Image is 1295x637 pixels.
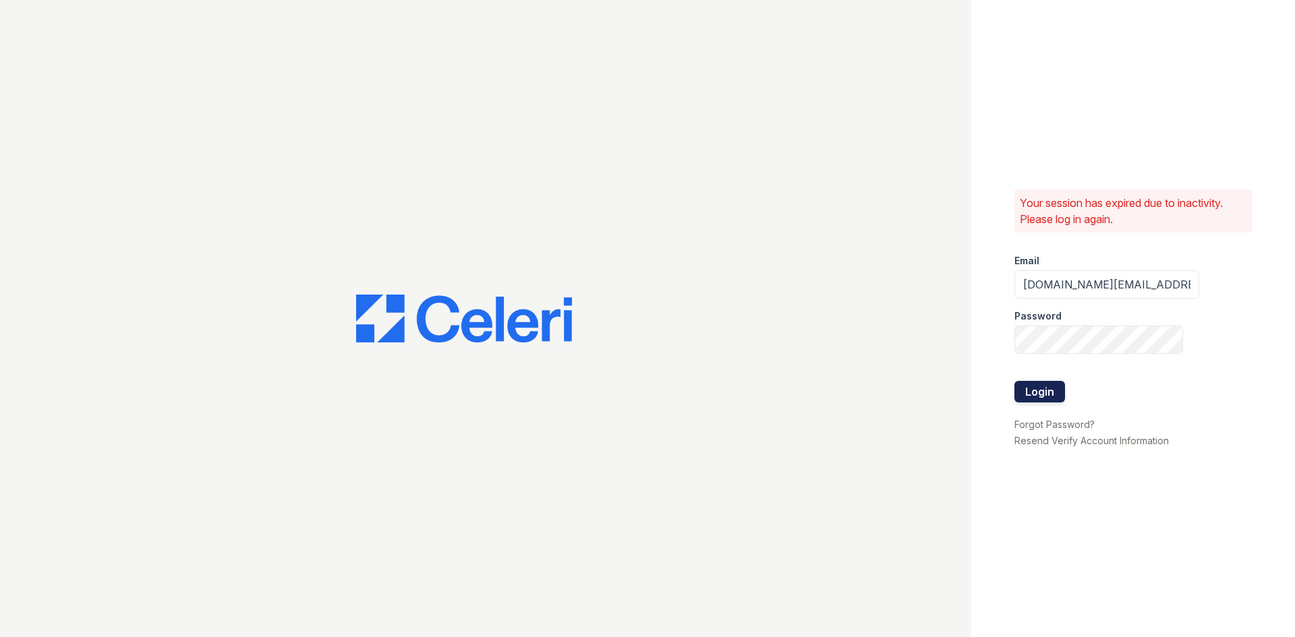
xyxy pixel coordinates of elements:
[1020,195,1246,227] p: Your session has expired due to inactivity. Please log in again.
[356,295,572,343] img: CE_Logo_Blue-a8612792a0a2168367f1c8372b55b34899dd931a85d93a1a3d3e32e68fde9ad4.png
[1014,435,1169,446] a: Resend Verify Account Information
[1014,419,1095,430] a: Forgot Password?
[1014,254,1039,268] label: Email
[1014,309,1062,323] label: Password
[1014,381,1065,402] button: Login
